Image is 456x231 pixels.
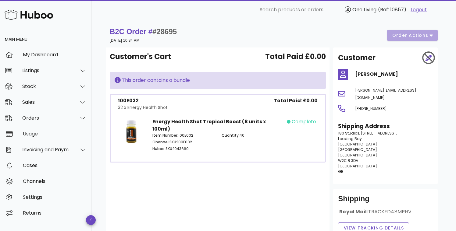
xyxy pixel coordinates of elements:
span: complete [292,118,316,125]
span: Quantity: [222,133,240,138]
p: 1043660 [152,146,214,152]
span: [GEOGRAPHIC_DATA] [338,152,377,158]
span: Loading Bay [338,136,362,141]
div: 100E032 [118,97,168,104]
strong: Energy Health Shot Tropical Boost (8 units x 100ml) [152,118,266,132]
div: Stock [22,83,72,89]
span: (Ref: 10857) [378,6,406,13]
span: [PERSON_NAME][EMAIL_ADDRESS][DOMAIN_NAME] [355,88,416,100]
p: 100E002 [152,133,214,138]
span: #28695 [152,27,177,36]
a: Logout [411,6,427,13]
div: Cases [23,163,87,168]
small: [DATE] 10:34 AM [110,38,140,43]
div: Settings [23,194,87,200]
span: Customer's Cart [110,51,171,62]
div: 32 x Energy Health Shot [118,104,168,111]
p: 100E002 [152,139,214,145]
strong: B2C Order # [110,27,177,36]
div: Channels [23,178,87,184]
h4: [PERSON_NAME] [355,71,433,78]
h2: Customer [338,52,376,63]
img: Product Image [118,118,145,145]
div: Orders [22,115,72,121]
span: TRACKED48MPHV [368,208,412,215]
div: Usage [23,131,87,137]
span: W2C R 3DA [338,158,358,163]
div: This order contains a bundle [115,77,321,84]
span: 180 Studios, [STREET_ADDRESS], [338,131,397,136]
div: My Dashboard [23,52,87,58]
span: Item Number: [152,133,178,138]
div: Returns [23,210,87,216]
div: Sales [22,99,72,105]
span: Huboo SKU: [152,146,173,151]
h3: Shipping Address [338,122,433,131]
p: 40 [222,133,283,138]
div: Listings [22,68,72,73]
span: GB [338,169,344,174]
span: Channel SKU: [152,139,177,145]
span: One Living [352,6,376,13]
div: Invoicing and Payments [22,147,72,152]
span: Total Paid £0.00 [265,51,326,62]
span: Total Paid: £0.00 [274,97,318,104]
span: [GEOGRAPHIC_DATA] [338,142,377,147]
span: [PHONE_NUMBER] [355,106,387,111]
img: Huboo Logo [4,8,53,21]
div: Shipping [338,194,433,208]
span: [GEOGRAPHIC_DATA] [338,147,377,152]
span: [GEOGRAPHIC_DATA] [338,163,377,169]
div: Royal Mail: [338,208,433,220]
